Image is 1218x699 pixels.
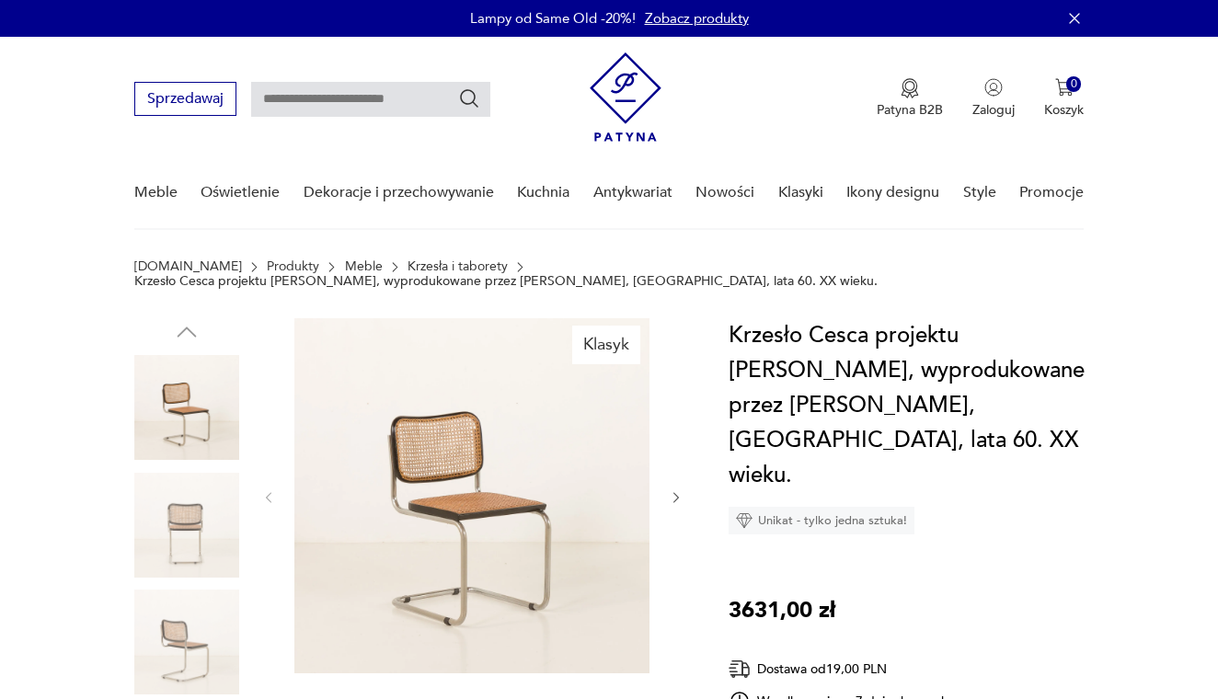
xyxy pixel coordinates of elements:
[729,593,835,628] p: 3631,00 zł
[736,512,753,529] img: Ikona diamentu
[134,355,239,460] img: Zdjęcie produktu Krzesło Cesca projektu Marcela Breuera, wyprodukowane przez Gavina, Włochy, lata...
[972,101,1015,119] p: Zaloguj
[877,78,943,119] button: Patyna B2B
[590,52,661,142] img: Patyna - sklep z meblami i dekoracjami vintage
[877,78,943,119] a: Ikona medaluPatyna B2B
[134,82,236,116] button: Sprzedawaj
[729,507,914,534] div: Unikat - tylko jedna sztuka!
[470,9,636,28] p: Lampy od Same Old -20%!
[134,259,242,274] a: [DOMAIN_NAME]
[778,157,823,228] a: Klasyki
[458,87,480,109] button: Szukaj
[517,157,569,228] a: Kuchnia
[1044,101,1084,119] p: Koszyk
[267,259,319,274] a: Produkty
[877,101,943,119] p: Patyna B2B
[134,590,239,694] img: Zdjęcie produktu Krzesło Cesca projektu Marcela Breuera, wyprodukowane przez Gavina, Włochy, lata...
[572,326,640,364] div: Klasyk
[972,78,1015,119] button: Zaloguj
[984,78,1003,97] img: Ikonka użytkownika
[304,157,494,228] a: Dekoracje i przechowywanie
[1055,78,1074,97] img: Ikona koszyka
[1066,76,1082,92] div: 0
[134,473,239,578] img: Zdjęcie produktu Krzesło Cesca projektu Marcela Breuera, wyprodukowane przez Gavina, Włochy, lata...
[593,157,672,228] a: Antykwariat
[1044,78,1084,119] button: 0Koszyk
[645,9,749,28] a: Zobacz produkty
[729,658,751,681] img: Ikona dostawy
[1019,157,1084,228] a: Promocje
[134,157,178,228] a: Meble
[901,78,919,98] img: Ikona medalu
[345,259,383,274] a: Meble
[134,274,878,289] p: Krzesło Cesca projektu [PERSON_NAME], wyprodukowane przez [PERSON_NAME], [GEOGRAPHIC_DATA], lata ...
[294,318,649,673] img: Zdjęcie produktu Krzesło Cesca projektu Marcela Breuera, wyprodukowane przez Gavina, Włochy, lata...
[201,157,280,228] a: Oświetlenie
[408,259,508,274] a: Krzesła i taborety
[846,157,939,228] a: Ikony designu
[963,157,996,228] a: Style
[729,658,949,681] div: Dostawa od 19,00 PLN
[695,157,754,228] a: Nowości
[134,94,236,107] a: Sprzedawaj
[729,318,1109,493] h1: Krzesło Cesca projektu [PERSON_NAME], wyprodukowane przez [PERSON_NAME], [GEOGRAPHIC_DATA], lata ...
